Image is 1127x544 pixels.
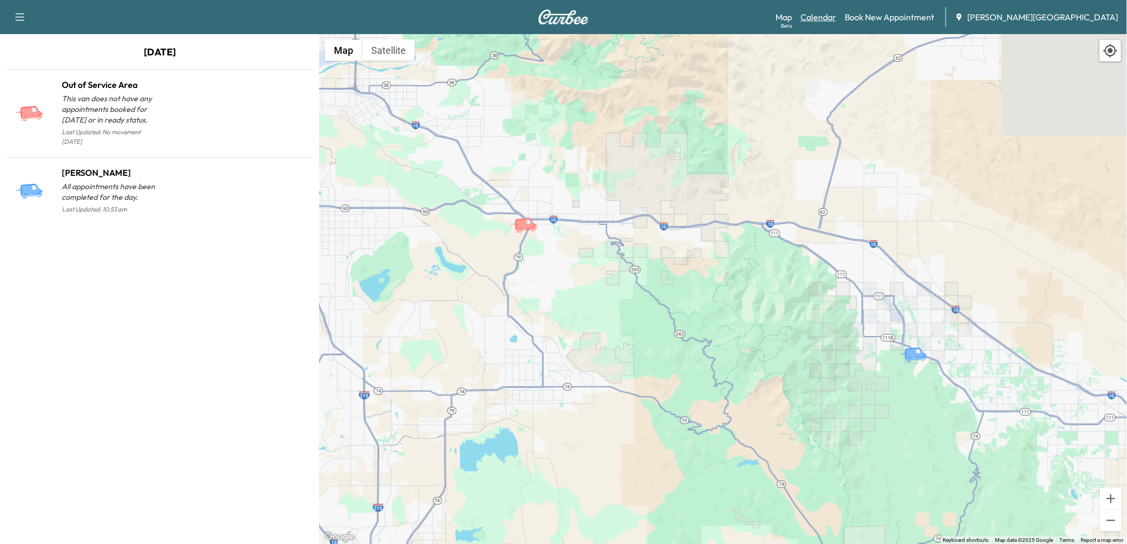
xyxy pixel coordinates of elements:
p: This van does not have any appointments booked for [DATE] or in ready status. [62,93,160,125]
span: [PERSON_NAME][GEOGRAPHIC_DATA] [968,11,1118,23]
button: Zoom in [1100,488,1122,509]
span: Map data ©2025 Google [995,537,1053,543]
h1: [PERSON_NAME] [62,166,160,179]
a: MapBeta [775,11,792,23]
p: All appointments have been completed for the day. [62,181,160,202]
a: Report a map error [1081,537,1124,543]
a: Terms [1060,537,1075,543]
div: Beta [781,22,792,30]
p: Last Updated: No movement [DATE] [62,125,160,149]
p: Last Updated: 10:53 am [62,202,160,216]
button: Show street map [325,39,362,61]
div: Recenter map [1099,39,1122,62]
h1: Out of Service Area [62,78,160,91]
a: Calendar [801,11,836,23]
button: Zoom out [1100,510,1122,531]
button: Keyboard shortcuts [943,537,989,544]
gmp-advanced-marker: Out of Service Area [510,206,547,225]
a: Book New Appointment [845,11,935,23]
img: Curbee Logo [538,10,589,25]
img: Google [322,530,357,544]
button: Show satellite imagery [362,39,415,61]
a: Open this area in Google Maps (opens a new window) [322,530,357,544]
gmp-advanced-marker: Betty White [900,336,937,354]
